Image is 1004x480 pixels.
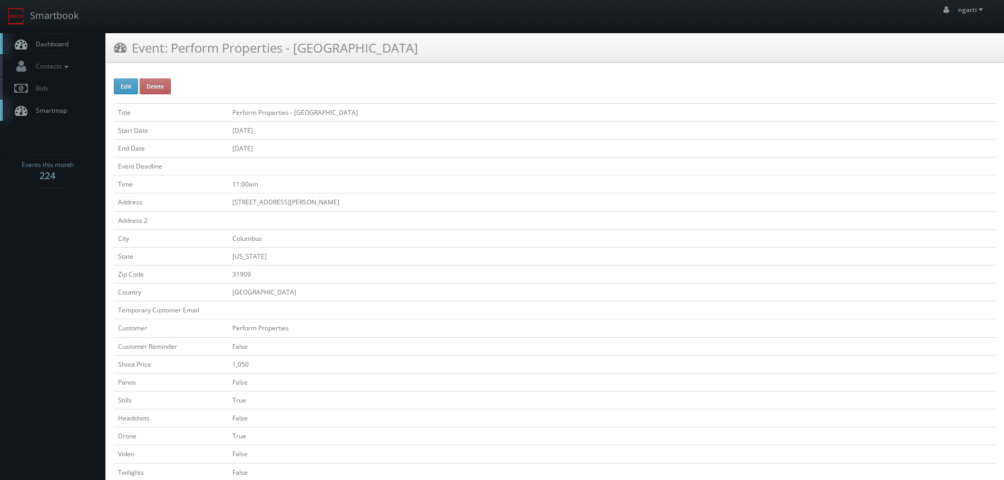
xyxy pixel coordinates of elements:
td: Columbus [228,229,996,247]
td: Drone [114,427,228,445]
td: End Date [114,139,228,157]
span: ngarti [958,5,986,14]
td: Start Date [114,121,228,139]
td: Address 2 [114,211,228,229]
td: [DATE] [228,139,996,157]
td: Time [114,175,228,193]
td: True [228,391,996,409]
td: City [114,229,228,247]
td: Customer Reminder [114,337,228,355]
td: Event Deadline [114,158,228,175]
td: 11:00am [228,175,996,193]
td: Title [114,103,228,121]
td: False [228,445,996,463]
td: 31909 [228,265,996,283]
td: Stills [114,391,228,409]
span: Smartmap [31,106,67,115]
strong: 224 [40,169,55,182]
td: False [228,409,996,427]
td: Video [114,445,228,463]
td: Shoot Price [114,355,228,373]
td: Temporary Customer Email [114,301,228,319]
td: Perform Properties - [GEOGRAPHIC_DATA] [228,103,996,121]
span: Bids [31,84,48,93]
td: Address [114,193,228,211]
span: Contacts [31,62,71,71]
td: [US_STATE] [228,247,996,265]
img: smartbook-logo.png [8,8,25,25]
td: [STREET_ADDRESS][PERSON_NAME] [228,193,996,211]
td: Country [114,283,228,301]
td: False [228,373,996,391]
td: [GEOGRAPHIC_DATA] [228,283,996,301]
td: Zip Code [114,265,228,283]
span: Dashboard [31,40,69,48]
td: Customer [114,319,228,337]
td: 1,050 [228,355,996,373]
h3: Event: Perform Properties - [GEOGRAPHIC_DATA] [114,38,418,57]
button: Edit [114,79,138,94]
td: False [228,337,996,355]
button: Delete [140,79,171,94]
td: State [114,247,228,265]
td: Perform Properties [228,319,996,337]
span: Events this month [22,160,74,170]
td: Headshots [114,409,228,427]
td: Panos [114,373,228,391]
td: True [228,427,996,445]
td: [DATE] [228,121,996,139]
